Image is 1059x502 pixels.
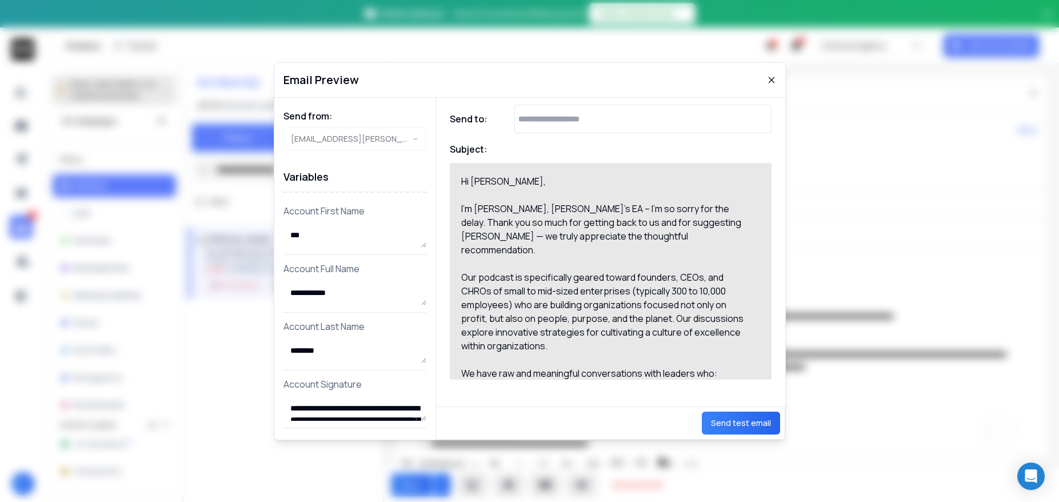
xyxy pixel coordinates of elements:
[283,162,426,193] h1: Variables
[461,257,747,353] p: Our podcast is specifically geared toward founders, CEOs, and CHROs of small to mid-sized enterpr...
[283,377,426,391] p: Account Signature
[283,204,426,218] p: Account First Name
[702,412,780,435] button: Send test email
[283,262,426,276] p: Account Full Name
[1017,463,1045,490] div: Open Intercom Messenger
[450,112,495,126] h1: Send to:
[283,109,426,123] h1: Send from:
[283,320,426,333] p: Account Last Name
[461,174,747,257] div: Hi [PERSON_NAME], I'm [PERSON_NAME], [PERSON_NAME]'s EA – I'm so sorry for the delay. Thank you s...
[461,366,747,380] div: We have raw and meaningful conversations with leaders who:
[450,142,487,156] h1: Subject:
